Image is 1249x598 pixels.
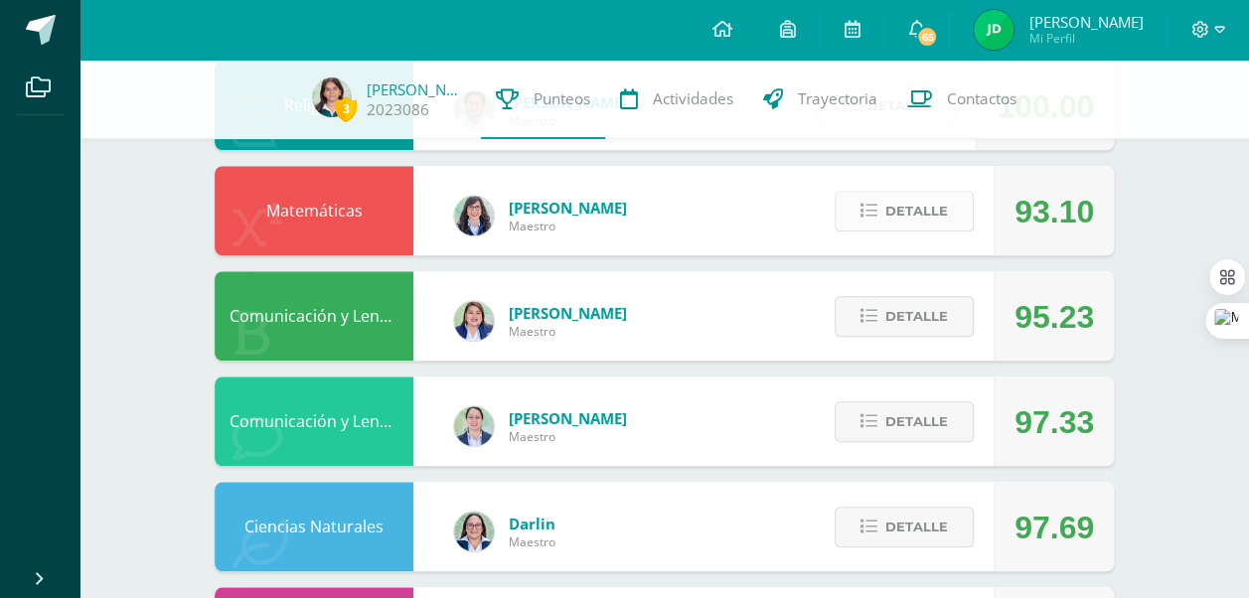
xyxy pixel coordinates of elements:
a: Contactos [892,60,1031,139]
span: [PERSON_NAME] [509,303,627,323]
a: [PERSON_NAME] Del [367,79,466,99]
div: Comunicación y Lenguaje Idioma Español [215,271,413,361]
span: [PERSON_NAME] [509,408,627,428]
button: Detalle [835,191,974,231]
span: Maestro [509,218,627,234]
a: Punteos [481,60,605,139]
span: 3 [335,96,357,121]
button: Detalle [835,401,974,442]
span: Detalle [885,509,948,545]
img: 571966f00f586896050bf2f129d9ef0a.png [454,512,494,551]
button: Detalle [835,507,974,547]
div: Matemáticas [215,166,413,255]
button: Detalle [835,296,974,337]
img: a65b680da69c50c80e65e29575b49f49.png [312,77,352,117]
span: Punteos [534,88,590,109]
span: Maestro [509,533,555,550]
img: 97caf0f34450839a27c93473503a1ec1.png [454,301,494,341]
div: Ciencias Naturales [215,482,413,571]
span: Darlin [509,514,555,533]
span: Maestro [509,323,627,340]
img: bdeda482c249daf2390eb3a441c038f2.png [454,406,494,446]
span: Mi Perfil [1028,30,1143,47]
img: 01c6c64f30021d4204c203f22eb207bb.png [454,196,494,235]
div: 93.10 [1015,167,1094,256]
img: 47bb5cb671f55380063b8448e82fec5d.png [974,10,1014,50]
span: Maestro [509,428,627,445]
span: [PERSON_NAME] [1028,12,1143,32]
a: Actividades [605,60,748,139]
div: 97.69 [1015,483,1094,572]
div: 95.23 [1015,272,1094,362]
a: Trayectoria [748,60,892,139]
span: Actividades [653,88,733,109]
span: Detalle [885,193,948,229]
div: 97.33 [1015,377,1094,467]
span: 65 [916,26,938,48]
div: Comunicación y Lenguaje Inglés [215,376,413,466]
span: Contactos [947,88,1016,109]
span: Trayectoria [798,88,877,109]
a: 2023086 [367,99,429,120]
span: [PERSON_NAME] [509,198,627,218]
span: Detalle [885,403,948,440]
span: Detalle [885,298,948,335]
